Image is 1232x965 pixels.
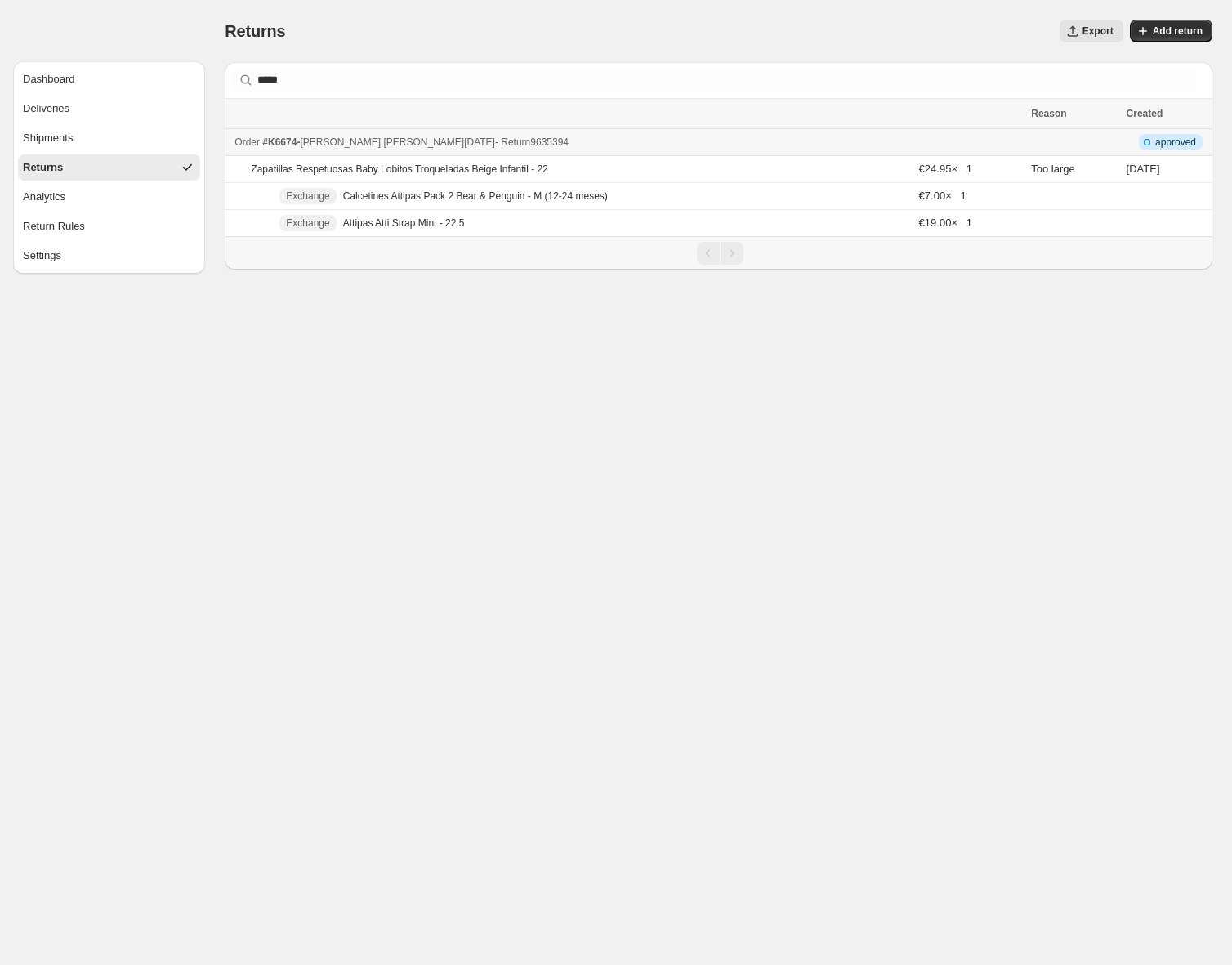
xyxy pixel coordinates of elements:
[1031,108,1066,119] span: Reason
[23,159,63,176] div: Returns
[919,217,972,229] span: €19.00 × 1
[23,71,75,87] div: Dashboard
[262,136,297,148] span: #K6674
[343,190,608,203] p: Calcetines Attipas Pack 2 Bear & Penguin - M (12-24 meses)
[919,190,966,202] span: €7.00 × 1
[23,101,69,117] div: Deliveries
[1130,20,1212,42] button: Add return
[18,96,200,122] button: Deliveries
[1127,163,1160,175] time: Monday, August 25, 2025 at 12:31:42 AM
[1127,108,1163,119] span: Created
[1155,136,1196,149] span: approved
[286,190,329,203] span: Exchange
[23,189,65,205] div: Analytics
[1082,25,1114,38] span: Export
[225,22,285,40] span: Returns
[1153,25,1203,38] span: Add return
[225,236,1212,270] nav: Pagination
[919,163,972,175] span: €24.95 × 1
[23,218,85,235] div: Return Rules
[18,213,200,239] button: Return Rules
[234,134,1021,150] div: -
[1060,20,1123,42] button: Export
[234,136,260,148] span: Order
[18,243,200,269] button: Settings
[495,136,569,148] span: - Return 9635394
[300,136,495,148] span: [PERSON_NAME] [PERSON_NAME][DATE]
[18,66,200,92] button: Dashboard
[251,163,548,176] p: Zapatillas Respetuosas Baby Lobitos Troqueladas Beige Infantil - 22
[18,184,200,210] button: Analytics
[18,125,200,151] button: Shipments
[23,248,61,264] div: Settings
[23,130,73,146] div: Shipments
[1026,156,1121,183] td: Too large
[286,217,329,230] span: Exchange
[18,154,200,181] button: Returns
[343,217,465,230] p: Attipas Atti Strap Mint - 22.5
